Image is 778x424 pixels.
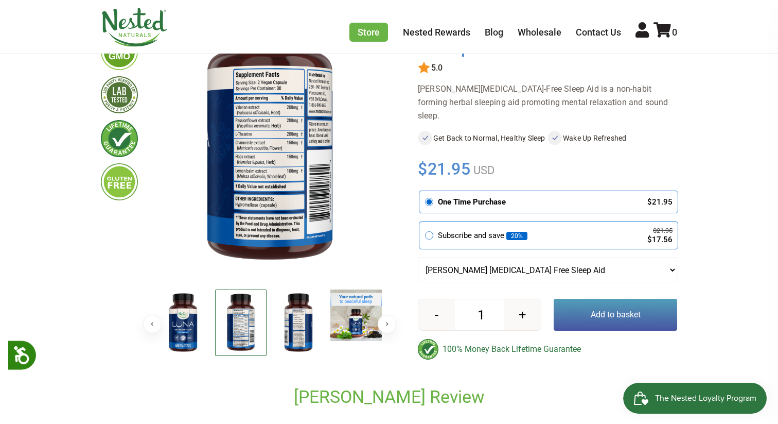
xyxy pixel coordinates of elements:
[504,299,541,330] button: +
[403,27,470,38] a: Nested Rewards
[101,76,138,113] img: thirdpartytested
[418,62,430,74] img: star.svg
[349,23,388,42] a: Store
[418,299,455,330] button: -
[101,120,138,157] img: lifetimeguarantee
[378,315,396,333] button: Next
[418,131,547,145] li: Get Back to Normal, Healthy Sleep
[418,339,677,360] div: 100% Money Back Lifetime Guarantee
[554,299,677,331] button: Add to basket
[101,8,168,47] img: Nested Naturals
[273,290,324,357] img: LUNA Melatonin Free Sleep Aid
[215,290,267,356] img: LUNA Melatonin Free Sleep Aid
[471,164,494,177] span: USD
[653,27,677,38] a: 0
[101,163,138,200] img: glutenfree
[418,82,677,123] div: [PERSON_NAME][MEDICAL_DATA]-Free Sleep Aid is a non-habit forming herbal sleeping aid promoting m...
[143,315,162,333] button: Previous
[672,27,677,38] span: 0
[418,339,438,360] img: badge-lifetimeguarantee-color.svg
[485,27,503,38] a: Blog
[518,27,561,38] a: Wholesale
[157,290,209,357] img: LUNA Melatonin Free Sleep Aid
[547,131,677,145] li: Wake Up Refreshed
[418,158,471,180] span: $21.95
[576,27,621,38] a: Contact Us
[330,290,382,341] img: LUNA Melatonin Free Sleep Aid
[430,63,443,73] span: 5.0
[157,386,621,408] h2: [PERSON_NAME] Review
[623,383,768,414] iframe: Button to open loyalty program pop-up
